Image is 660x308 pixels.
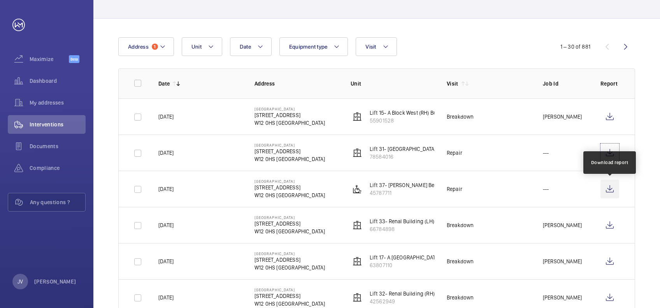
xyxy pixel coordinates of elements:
[230,37,272,56] button: Date
[365,44,376,50] span: Visit
[255,191,325,199] p: W12 0HS [GEOGRAPHIC_DATA]
[447,80,458,87] p: Visit
[370,254,482,261] p: Lift 17- A [GEOGRAPHIC_DATA] (LH) Building 201
[353,257,362,266] img: elevator.svg
[255,227,325,235] p: W12 0HS [GEOGRAPHIC_DATA]
[370,109,460,117] p: Lift 15- A Block West (RH) Building 201
[255,107,325,111] p: [GEOGRAPHIC_DATA]
[255,220,325,227] p: [STREET_ADDRESS]
[69,55,79,63] span: Beta
[353,184,362,194] img: platform_lift.svg
[158,113,174,121] p: [DATE]
[255,147,325,155] p: [STREET_ADDRESS]
[30,77,86,85] span: Dashboard
[543,221,582,229] p: [PERSON_NAME]
[30,99,86,107] span: My addresses
[182,37,222,56] button: Unit
[370,145,447,153] p: Lift 31- [GEOGRAPHIC_DATA] 555
[158,149,174,157] p: [DATE]
[543,257,582,265] p: [PERSON_NAME]
[30,121,86,128] span: Interventions
[30,198,85,206] span: Any questions ?
[255,300,325,308] p: W12 0HS [GEOGRAPHIC_DATA]
[543,185,549,193] p: ---
[30,55,69,63] span: Maximize
[356,37,397,56] button: Visit
[158,257,174,265] p: [DATE]
[191,44,202,50] span: Unit
[370,225,467,233] p: 66784898
[353,148,362,157] img: elevator.svg
[370,153,447,161] p: 78584016
[600,80,619,87] p: Report
[279,37,348,56] button: Equipment type
[255,184,325,191] p: [STREET_ADDRESS]
[543,149,549,157] p: ---
[255,292,325,300] p: [STREET_ADDRESS]
[543,80,588,87] p: Job Id
[255,155,325,163] p: W12 0HS [GEOGRAPHIC_DATA]
[353,293,362,302] img: elevator.svg
[128,44,149,50] span: Address
[447,294,474,301] div: Breakdown
[447,185,462,193] div: Repair
[289,44,328,50] span: Equipment type
[255,215,325,220] p: [GEOGRAPHIC_DATA]
[370,290,467,297] p: Lift 32- Renal Building (RH) Building 555
[255,264,325,271] p: W12 0HS [GEOGRAPHIC_DATA]
[158,185,174,193] p: [DATE]
[18,278,23,285] p: JV
[255,111,325,119] p: [STREET_ADDRESS]
[255,179,325,184] p: [GEOGRAPHIC_DATA]
[255,256,325,264] p: [STREET_ADDRESS]
[30,142,86,150] span: Documents
[591,159,628,166] div: Download report
[560,43,590,51] div: 1 – 30 of 881
[158,294,174,301] p: [DATE]
[34,278,76,285] p: [PERSON_NAME]
[370,189,478,197] p: 45787711
[447,149,462,157] div: Repair
[158,80,170,87] p: Date
[370,217,467,225] p: Lift 33- Renal Building (LH) Building 555
[370,261,482,269] p: 63807110
[353,112,362,121] img: elevator.svg
[447,113,474,121] div: Breakdown
[118,37,174,56] button: Address1
[255,119,325,127] p: W12 0HS [GEOGRAPHIC_DATA]
[370,297,467,305] p: 42562949
[370,181,478,189] p: Lift 37- [PERSON_NAME] Bed Lift Building 201
[353,220,362,230] img: elevator.svg
[351,80,434,87] p: Unit
[255,143,325,147] p: [GEOGRAPHIC_DATA]
[152,44,158,50] span: 1
[255,80,338,87] p: Address
[543,113,582,121] p: [PERSON_NAME]
[255,251,325,256] p: [GEOGRAPHIC_DATA]
[158,221,174,229] p: [DATE]
[370,117,460,124] p: 55901528
[447,257,474,265] div: Breakdown
[447,221,474,229] div: Breakdown
[240,44,251,50] span: Date
[543,294,582,301] p: [PERSON_NAME]
[255,287,325,292] p: [GEOGRAPHIC_DATA]
[30,164,86,172] span: Compliance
